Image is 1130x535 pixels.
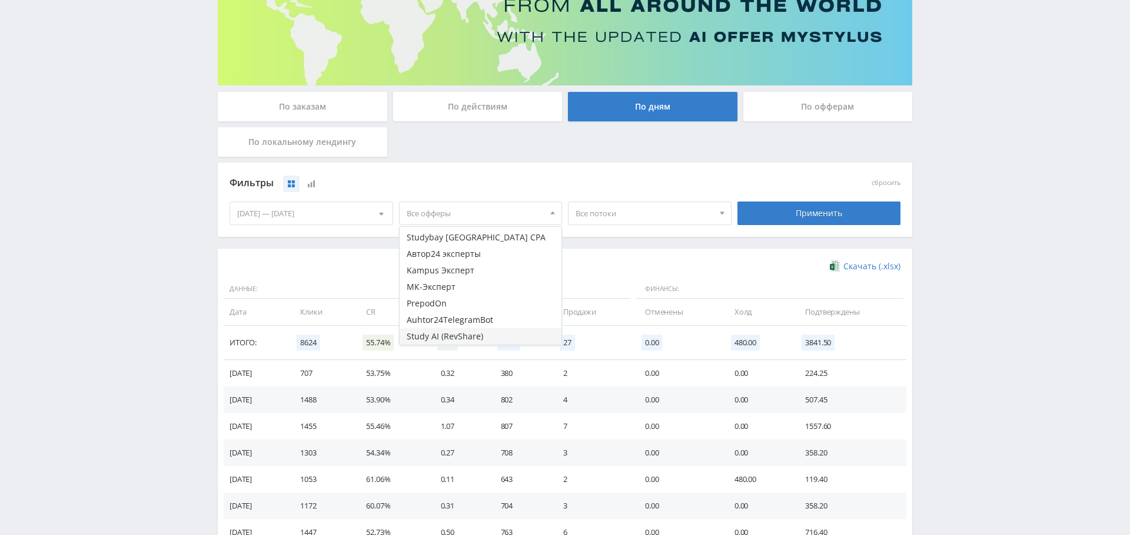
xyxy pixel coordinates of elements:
td: 0.27 [429,440,489,466]
td: 0.32 [429,360,489,387]
td: Дата [224,299,288,325]
td: 1172 [288,493,354,519]
td: 54.34% [354,440,428,466]
td: 707 [288,360,354,387]
td: 60.07% [354,493,428,519]
td: Холд [723,299,793,325]
span: 8624 [297,335,320,351]
td: 380 [489,360,551,387]
td: [DATE] [224,493,288,519]
span: 55.74% [363,335,394,351]
span: 0.00 [642,335,662,351]
td: 708 [489,440,551,466]
button: сбросить [872,179,900,187]
td: 1053 [288,466,354,493]
td: 1455 [288,413,354,440]
td: 2 [551,466,633,493]
span: Скачать (.xlsx) [843,262,900,271]
td: 358.20 [793,440,906,466]
div: По локальному лендингу [218,127,387,157]
td: 53.90% [354,387,428,413]
td: 0.00 [723,360,793,387]
td: 119.40 [793,466,906,493]
td: 0.00 [633,387,723,413]
td: 1.07 [429,413,489,440]
td: 358.20 [793,493,906,519]
td: 0.00 [633,440,723,466]
td: [DATE] [224,387,288,413]
td: Продажи [551,299,633,325]
button: Auhtor24TelegramBot [400,312,562,328]
td: 0.00 [633,413,723,440]
td: CR [354,299,428,325]
button: Автор24 эксперты [400,246,562,262]
td: Клики [288,299,354,325]
span: 3841.50 [802,335,835,351]
button: Kampus Эксперт [400,262,562,279]
a: Скачать (.xlsx) [830,260,900,272]
div: [DATE] — [DATE] [230,202,393,224]
td: 807 [489,413,551,440]
td: 53.75% [354,360,428,387]
span: Все офферы [407,202,544,224]
td: 507.45 [793,387,906,413]
span: Все потоки [576,202,713,224]
div: Применить [737,202,901,225]
td: 55.46% [354,413,428,440]
td: Отменены [633,299,723,325]
span: Финансы: [636,279,903,299]
img: xlsx [830,260,840,272]
td: [DATE] [224,413,288,440]
td: 1557.60 [793,413,906,440]
td: 224.25 [793,360,906,387]
td: 0.31 [429,493,489,519]
td: 2 [551,360,633,387]
td: 0.11 [429,466,489,493]
td: 0.34 [429,387,489,413]
td: 3 [551,440,633,466]
button: МК-Эксперт [400,279,562,295]
td: 1303 [288,440,354,466]
div: По заказам [218,92,387,121]
td: 4 [551,387,633,413]
span: 480.00 [731,335,760,351]
button: PrepodOn [400,295,562,312]
td: 61.06% [354,466,428,493]
td: Итого: [224,326,288,360]
td: 0.00 [723,413,793,440]
td: 704 [489,493,551,519]
td: 0.00 [723,493,793,519]
td: 802 [489,387,551,413]
span: Данные: [224,279,486,299]
td: 480.00 [723,466,793,493]
td: 7 [551,413,633,440]
td: [DATE] [224,360,288,387]
td: 0.00 [633,493,723,519]
td: 0.00 [723,440,793,466]
td: 0.00 [633,360,723,387]
td: 1488 [288,387,354,413]
button: Study AI (RevShare) [400,328,562,345]
td: 643 [489,466,551,493]
div: По дням [568,92,737,121]
td: 0.00 [633,466,723,493]
td: Подтверждены [793,299,906,325]
td: 0.00 [723,387,793,413]
div: По действиям [393,92,563,121]
td: 3 [551,493,633,519]
td: [DATE] [224,466,288,493]
span: 27 [560,335,575,351]
button: Studybay [GEOGRAPHIC_DATA] CPA [400,229,562,246]
div: По офферам [743,92,913,121]
div: Фильтры [230,174,732,192]
td: [DATE] [224,440,288,466]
